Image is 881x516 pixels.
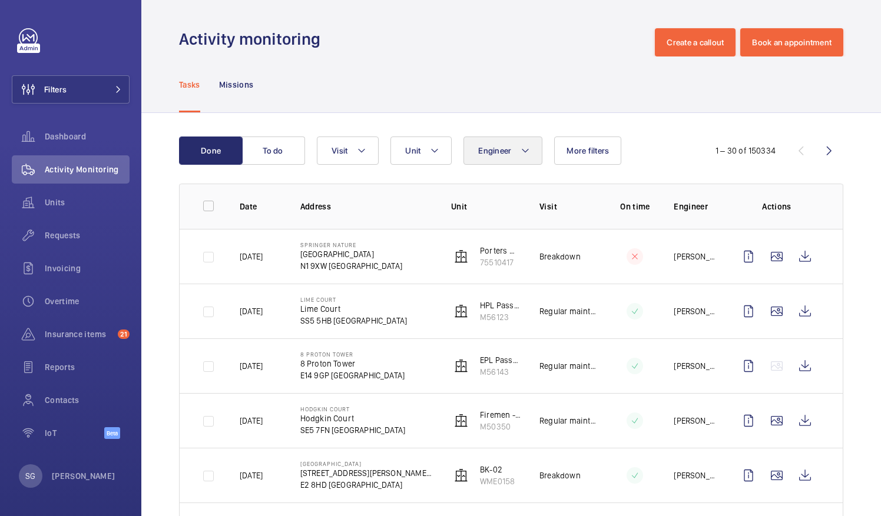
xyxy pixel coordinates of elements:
[179,79,200,91] p: Tasks
[674,415,716,427] p: [PERSON_NAME]
[300,405,406,412] p: Hodgkin Court
[655,28,736,56] button: Create a callout
[300,351,405,358] p: 8 Proton Tower
[45,229,130,241] span: Requests
[45,131,130,142] span: Dashboard
[45,394,130,406] span: Contacts
[539,305,596,317] p: Regular maintenance
[45,295,130,307] span: Overtime
[332,146,347,155] span: Visit
[300,248,402,260] p: [GEOGRAPHIC_DATA]
[480,299,521,311] p: HPL Passenger Lift
[734,201,819,212] p: Actions
[716,145,776,157] div: 1 – 30 of 150334
[45,197,130,208] span: Units
[241,137,305,165] button: To do
[300,412,406,424] p: Hodgkin Court
[12,75,130,104] button: Filters
[300,260,402,272] p: N1 9XW [GEOGRAPHIC_DATA]
[300,424,406,436] p: SE5 7FN [GEOGRAPHIC_DATA]
[300,358,405,369] p: 8 Proton Tower
[45,427,104,439] span: IoT
[451,201,521,212] p: Unit
[300,201,433,212] p: Address
[740,28,843,56] button: Book an appointment
[45,164,130,175] span: Activity Monitoring
[674,251,716,262] p: [PERSON_NAME]
[44,84,67,95] span: Filters
[539,415,596,427] p: Regular maintenance
[615,201,655,212] p: On time
[300,369,405,381] p: E14 9GP [GEOGRAPHIC_DATA]
[539,470,581,481] p: Breakdown
[539,201,596,212] p: Visit
[567,146,609,155] span: More filters
[454,249,468,264] img: elevator.svg
[104,427,120,439] span: Beta
[454,468,468,482] img: elevator.svg
[480,245,521,257] p: Porters Wharf Passenger Lift (4FLR)
[480,354,521,366] p: EPL Passenger Lift
[480,409,521,421] p: Firemen - MRL Passenger Lift
[674,360,716,372] p: [PERSON_NAME]
[480,464,515,475] p: BK-02
[463,137,542,165] button: Engineer
[300,467,433,479] p: [STREET_ADDRESS][PERSON_NAME]. [GEOGRAPHIC_DATA], E2 8HD [GEOGRAPHIC_DATA]
[300,479,433,491] p: E2 8HD [GEOGRAPHIC_DATA]
[480,257,521,268] p: 75510417
[179,28,327,50] h1: Activity monitoring
[480,311,521,323] p: M56123
[480,366,521,378] p: M56143
[539,251,581,262] p: Breakdown
[539,360,596,372] p: Regular maintenance
[300,303,408,315] p: Lime Court
[240,415,263,427] p: [DATE]
[390,137,452,165] button: Unit
[674,305,716,317] p: [PERSON_NAME]
[405,146,420,155] span: Unit
[52,470,115,482] p: [PERSON_NAME]
[300,241,402,248] p: Springer Nature
[45,262,130,274] span: Invoicing
[454,359,468,373] img: elevator.svg
[240,251,263,262] p: [DATE]
[554,137,621,165] button: More filters
[454,304,468,318] img: elevator.svg
[480,421,521,432] p: M50350
[118,329,130,339] span: 21
[674,201,716,212] p: Engineer
[45,361,130,373] span: Reports
[240,360,263,372] p: [DATE]
[219,79,254,91] p: Missions
[45,328,113,340] span: Insurance items
[454,414,468,428] img: elevator.svg
[478,146,511,155] span: Engineer
[674,470,716,481] p: [PERSON_NAME]
[240,470,263,481] p: [DATE]
[300,315,408,327] p: SS5 5HB [GEOGRAPHIC_DATA]
[300,296,408,303] p: Lime Court
[25,470,35,482] p: SG
[240,201,281,212] p: Date
[179,137,243,165] button: Done
[300,460,433,467] p: [GEOGRAPHIC_DATA]
[240,305,263,317] p: [DATE]
[480,475,515,487] p: WME0158
[317,137,379,165] button: Visit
